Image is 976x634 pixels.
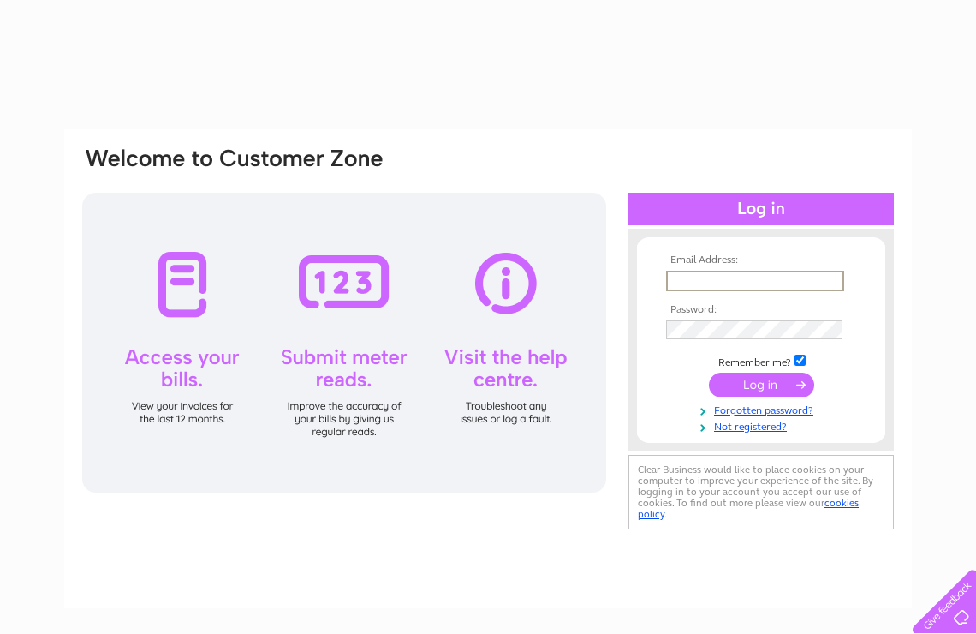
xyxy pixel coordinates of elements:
a: cookies policy [638,497,859,520]
th: Password: [662,304,860,316]
th: Email Address: [662,254,860,266]
input: Submit [709,373,814,397]
a: Not registered? [666,417,860,434]
td: Remember me? [662,352,860,369]
a: Forgotten password? [666,401,860,417]
div: Clear Business would like to place cookies on your computer to improve your experience of the sit... [628,455,894,529]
